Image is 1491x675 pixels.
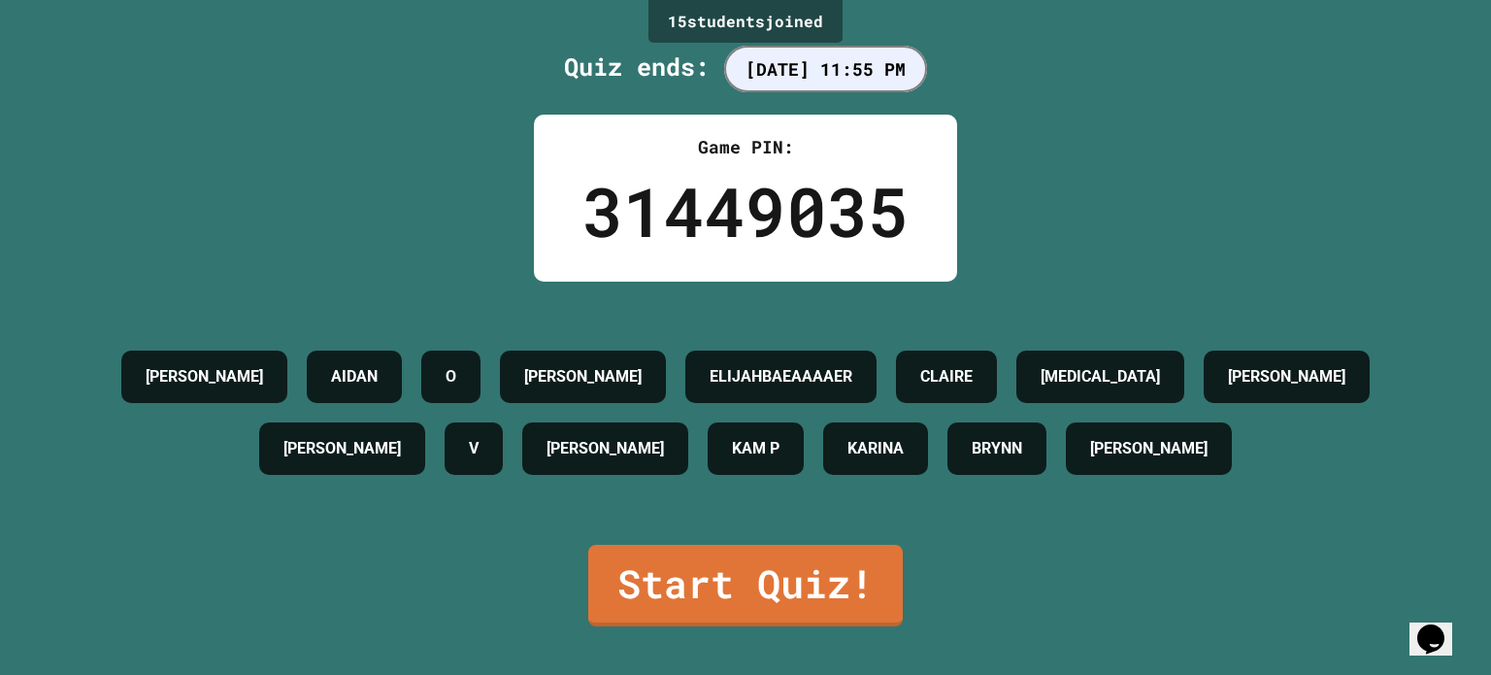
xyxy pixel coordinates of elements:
[582,160,909,262] div: 31449035
[469,437,479,460] h4: V
[972,437,1022,460] h4: BRYNN
[732,437,779,460] h4: KAM P
[547,437,664,460] h4: [PERSON_NAME]
[1228,365,1345,388] h4: [PERSON_NAME]
[564,49,927,85] div: Quiz ends:
[724,46,927,92] span: [DATE] 11:55 PM
[588,545,903,626] a: Start Quiz!
[1090,437,1208,460] h4: [PERSON_NAME]
[920,365,973,388] h4: CLAIRE
[1409,597,1472,656] iframe: chat widget
[283,437,401,460] h4: [PERSON_NAME]
[1041,365,1160,388] h4: [MEDICAL_DATA]
[847,437,904,460] h4: KARINA
[146,365,263,388] h4: [PERSON_NAME]
[582,134,909,160] div: Game PIN:
[446,365,456,388] h4: O
[710,365,852,388] h4: ELIJAHBAEAAAAER
[524,365,642,388] h4: [PERSON_NAME]
[331,365,378,388] h4: AIDAN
